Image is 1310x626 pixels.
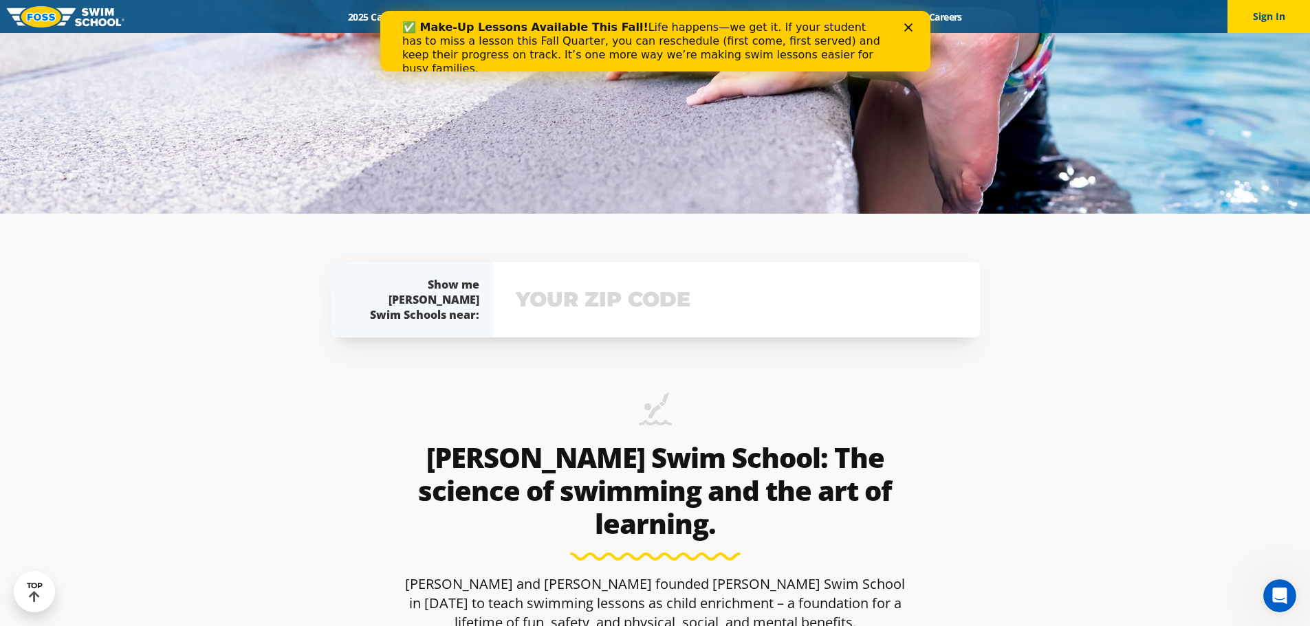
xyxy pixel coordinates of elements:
iframe: Intercom live chat [1263,579,1296,612]
div: TOP [27,581,43,603]
div: Close [524,12,538,21]
img: FOSS Swim School Logo [7,6,124,27]
div: Show me [PERSON_NAME] Swim Schools near: [358,277,479,322]
a: Blog [873,10,917,23]
img: icon-swimming-diving-2.png [639,392,672,434]
div: Life happens—we get it. If your student has to miss a lesson this Fall Quarter, you can reschedul... [22,10,506,65]
input: YOUR ZIP CODE [512,280,961,320]
a: Swim Path® Program [480,10,600,23]
a: Schools [422,10,480,23]
a: Careers [917,10,974,23]
b: ✅ Make-Up Lessons Available This Fall! [22,10,268,23]
iframe: Intercom live chat banner [380,11,930,71]
a: About [PERSON_NAME] [600,10,728,23]
h2: [PERSON_NAME] Swim School: The science of swimming and the art of learning. [400,441,911,540]
a: 2025 Calendar [336,10,422,23]
a: Swim Like [PERSON_NAME] [728,10,874,23]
